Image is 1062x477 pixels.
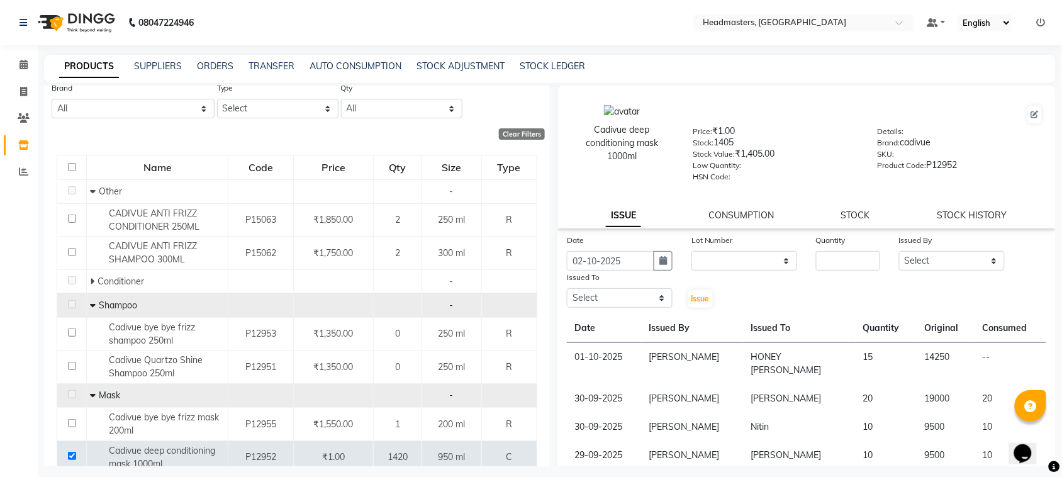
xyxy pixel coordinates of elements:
label: Stock Value: [693,149,735,160]
a: ISSUE [606,205,641,227]
label: Quantity [816,235,846,246]
th: Issued By [642,314,744,343]
span: Cadivue bye bye frizz shampoo 250ml [109,322,195,346]
td: 10 [975,413,1046,441]
span: 250 ml [438,328,465,339]
span: - [450,276,454,287]
label: Issued To [567,272,600,283]
a: CONSUMPTION [708,210,774,221]
span: ₹1,350.00 [314,361,354,373]
a: PRODUCTS [59,55,119,78]
span: P15062 [245,247,276,259]
span: Collapse Row [90,390,99,401]
div: Type [483,156,536,179]
th: Consumed [975,314,1046,343]
span: Cadivue deep conditioning mask 1000ml [109,445,215,469]
iframe: chat widget [1009,427,1049,464]
div: Cadivue deep conditioning mask 1000ml [570,123,674,163]
div: P12952 [878,159,1043,176]
span: C [506,451,512,463]
div: Price [294,156,372,179]
td: 19000 [917,384,975,413]
td: 01-10-2025 [567,343,642,385]
span: Collapse Row [90,300,99,311]
span: Issue [691,294,710,303]
div: Code [229,156,293,179]
td: [PERSON_NAME] [642,343,744,385]
label: Stock: [693,137,714,149]
span: 1420 [388,451,408,463]
td: 14250 [917,343,975,385]
td: 29-09-2025 [567,441,642,469]
span: 250 ml [438,214,465,225]
span: R [506,418,512,430]
label: Lot Number [691,235,733,246]
span: Other [99,186,122,197]
span: Conditioner [98,276,144,287]
a: ORDERS [197,60,233,72]
td: 30-09-2025 [567,384,642,413]
span: P15063 [245,214,276,225]
span: R [506,328,512,339]
span: R [506,214,512,225]
span: P12951 [245,361,276,373]
td: -- [975,343,1046,385]
img: avatar [604,105,640,118]
td: [PERSON_NAME] [744,441,856,469]
div: ₹1.00 [693,125,859,142]
td: 9500 [917,441,975,469]
span: 250 ml [438,361,465,373]
span: ₹1,750.00 [314,247,354,259]
span: 1 [395,418,400,430]
div: ₹1,405.00 [693,147,859,165]
span: 0 [395,328,400,339]
span: ₹1,850.00 [314,214,354,225]
span: ₹1,550.00 [314,418,354,430]
td: [PERSON_NAME] [642,384,744,413]
td: 10 [856,441,917,469]
label: Brand: [878,137,900,149]
span: 200 ml [438,418,465,430]
span: R [506,247,512,259]
a: SUPPLIERS [134,60,182,72]
span: R [506,361,512,373]
label: Low Quantity: [693,160,742,171]
span: 2 [395,247,400,259]
b: 08047224946 [138,5,194,40]
label: Date [567,235,584,246]
td: 10 [975,441,1046,469]
span: P12955 [245,418,276,430]
span: Cadivue Quartzo Shine Shampoo 250ml [109,354,203,379]
button: Issue [688,290,713,308]
a: STOCK [841,210,870,221]
span: P12953 [245,328,276,339]
label: Price: [693,126,713,137]
span: 0 [395,361,400,373]
td: 10 [856,413,917,441]
a: TRANSFER [249,60,294,72]
label: SKU: [878,149,895,160]
span: - [450,186,454,197]
td: HONEY [PERSON_NAME] [744,343,856,385]
span: 300 ml [438,247,465,259]
div: cadivue [878,136,1043,154]
th: Quantity [856,314,917,343]
span: 2 [395,214,400,225]
span: - [450,300,454,311]
a: STOCK LEDGER [520,60,585,72]
label: Issued By [899,235,932,246]
span: Mask [99,390,120,401]
span: CADIVUE ANTI FRIZZ CONDITIONER 250ML [109,208,199,232]
label: HSN Code: [693,171,731,182]
span: Collapse Row [90,186,99,197]
span: Shampoo [99,300,137,311]
td: 20 [975,384,1046,413]
div: 1405 [693,136,859,154]
span: 950 ml [438,451,465,463]
label: Type [217,82,233,94]
th: Issued To [744,314,856,343]
span: Expand Row [90,276,98,287]
td: 9500 [917,413,975,441]
th: Date [567,314,642,343]
td: 30-09-2025 [567,413,642,441]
